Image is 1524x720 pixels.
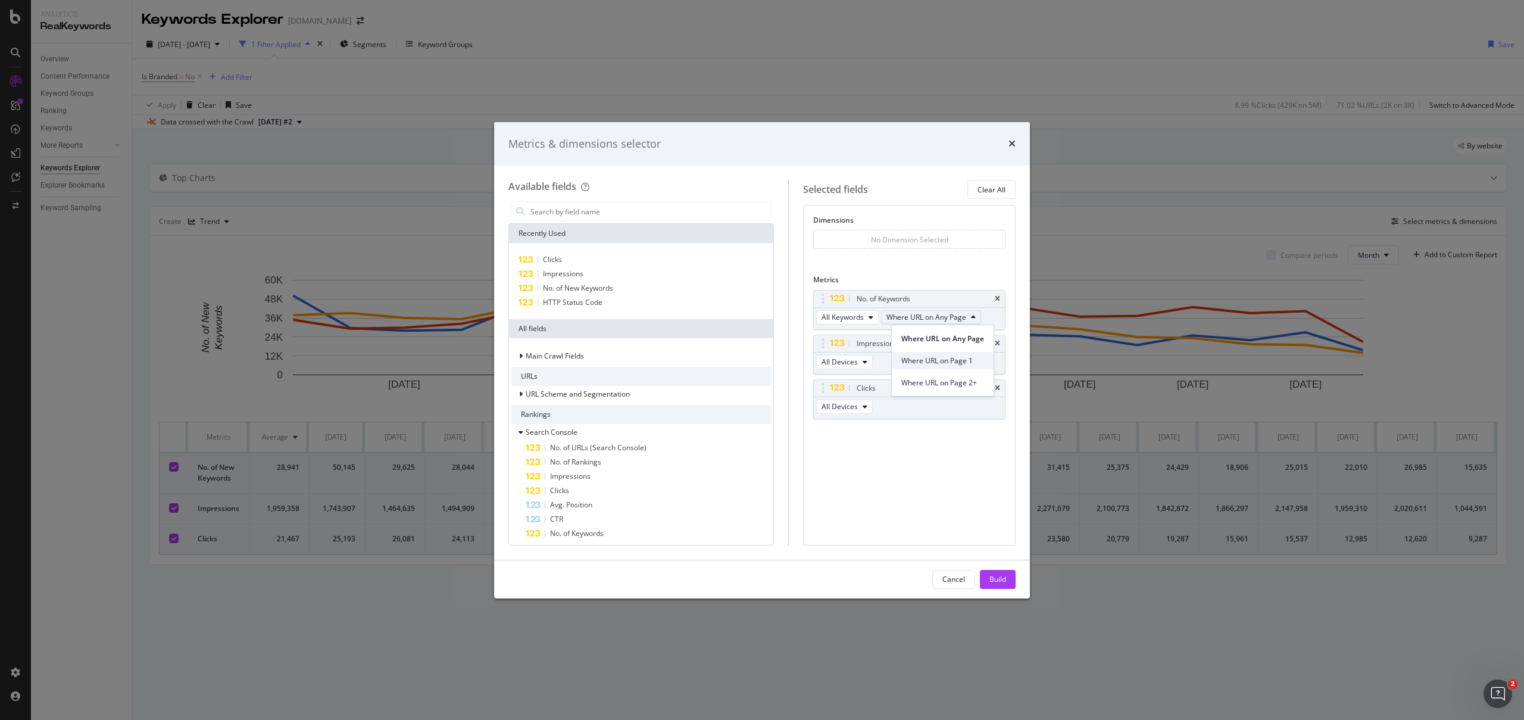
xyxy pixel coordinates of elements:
div: times [995,295,1000,303]
div: times [1008,136,1016,152]
span: Clicks [550,485,569,495]
span: Clicks [543,254,562,264]
div: Available fields [508,180,576,193]
span: All Devices [822,401,858,412]
div: times [995,340,1000,347]
div: Close [205,19,226,40]
button: Clear All [967,180,1016,199]
span: 2 [1508,680,1517,689]
span: Where URL on Page 2+ [901,378,984,388]
span: Where URL on Any Page [886,312,966,322]
p: How can we help? [24,125,214,145]
div: Status Codes and Network Errors [24,341,199,353]
span: All Devices [822,357,858,367]
button: Messages [79,372,158,419]
p: Hello [PERSON_NAME]. [24,85,214,125]
div: All fields [509,319,773,338]
div: No. of KeywordstimesAll KeywordsWhere URL on Any Page [813,290,1005,330]
span: URL Scheme and Segmentation [526,389,630,399]
div: Understanding AI Bot Data in Botify [24,363,199,375]
span: Avg. Position [550,500,592,510]
button: Where URL on Any Page [881,310,981,325]
span: Where URL on Any Page [901,333,984,344]
button: All Keywords [816,310,879,325]
div: Recent message [24,170,214,183]
button: All Devices [816,400,873,414]
div: Jessica avatarJenny avatarRenaud avatarhow do i get data on the status code of pages my internal ... [13,178,226,222]
img: Profile image for Jessica [173,19,196,43]
div: Status Codes and Network Errors [17,336,221,358]
div: Understanding AI Bot Data in Botify [17,358,221,380]
div: Metrics & dimensions selector [508,136,661,152]
iframe: Intercom live chat [1484,680,1512,708]
span: No. of Keywords [550,528,604,538]
div: AI Agent and team can help [24,251,199,264]
button: Search for help [17,285,221,309]
div: Selected fields [803,183,868,197]
div: Recent messageJessica avatarJenny avatarRenaud avatarhow do i get data on the status code of page... [12,160,226,223]
div: Integrating Web Traffic Data [17,314,221,336]
div: Recently Used [509,224,773,243]
div: Rankings [511,405,771,424]
img: logo [24,23,80,42]
button: Cancel [932,570,975,589]
span: No. of Rankings [550,457,601,467]
div: Integrating Web Traffic Data [24,319,199,331]
div: Clear All [978,185,1005,195]
span: Help [189,401,208,410]
div: No Dimension Selected [871,235,948,245]
button: Help [159,372,238,419]
button: All Devices [816,355,873,369]
div: ClickstimesAll Devices [813,379,1005,419]
div: Ask a question [24,239,199,251]
div: modal [494,122,1030,599]
span: Where URL on Page 1 [901,356,984,366]
img: Renaud avatar [33,199,47,213]
div: Metrics [813,275,1005,289]
button: Build [980,570,1016,589]
div: Ask a questionAI Agent and team can help [12,229,226,274]
img: Profile image for Jenny [150,19,174,43]
span: Messages [99,401,140,410]
span: Impressions [550,471,591,481]
div: ImpressionstimesAll Devices [813,335,1005,375]
input: Search by field name [529,202,771,220]
img: Jessica avatar [28,189,42,204]
div: No. of Keywords [857,293,910,305]
span: Search Console [526,427,577,437]
div: Clicks [857,382,876,394]
span: Main Crawl Fields [526,351,584,361]
span: HTTP Status Code [543,297,602,307]
div: Impressions [857,338,897,350]
span: No. of URLs (Search Console) [550,442,647,453]
div: Dimensions [813,215,1005,230]
div: URLs [511,367,771,386]
span: All Keywords [822,312,864,322]
img: Jenny avatar [23,199,37,213]
div: Cancel [942,574,965,584]
span: No. of New Keywords [543,283,613,293]
span: how do i get data on the status code of pages my internal links point to? [50,189,353,198]
img: Profile image for Renaud [127,19,151,43]
span: CTR [550,514,563,524]
div: times [995,385,1000,392]
div: Build [989,574,1006,584]
span: Impressions [543,269,583,279]
span: Search for help [24,291,96,304]
div: • 3h ago [77,200,111,213]
span: Home [26,401,53,410]
div: Botify [50,200,74,213]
